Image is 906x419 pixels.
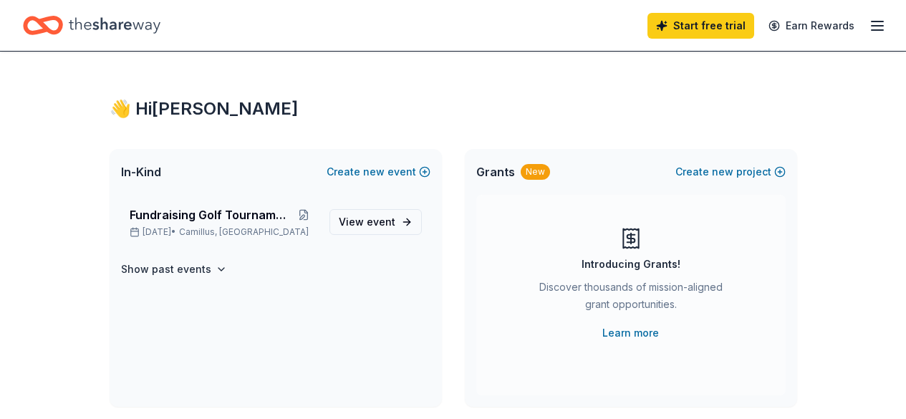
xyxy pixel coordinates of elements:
[602,324,659,342] a: Learn more
[329,209,422,235] a: View event
[23,9,160,42] a: Home
[712,163,733,180] span: new
[760,13,863,39] a: Earn Rewards
[363,163,385,180] span: new
[121,261,227,278] button: Show past events
[121,261,211,278] h4: Show past events
[327,163,430,180] button: Createnewevent
[121,163,161,180] span: In-Kind
[521,164,550,180] div: New
[675,163,786,180] button: Createnewproject
[476,163,515,180] span: Grants
[582,256,680,273] div: Introducing Grants!
[534,279,728,319] div: Discover thousands of mission-aligned grant opportunities.
[179,226,309,238] span: Camillus, [GEOGRAPHIC_DATA]
[339,213,395,231] span: View
[110,97,797,120] div: 👋 Hi [PERSON_NAME]
[367,216,395,228] span: event
[130,226,318,238] p: [DATE] •
[130,206,290,223] span: Fundraising Golf Tournament
[647,13,754,39] a: Start free trial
